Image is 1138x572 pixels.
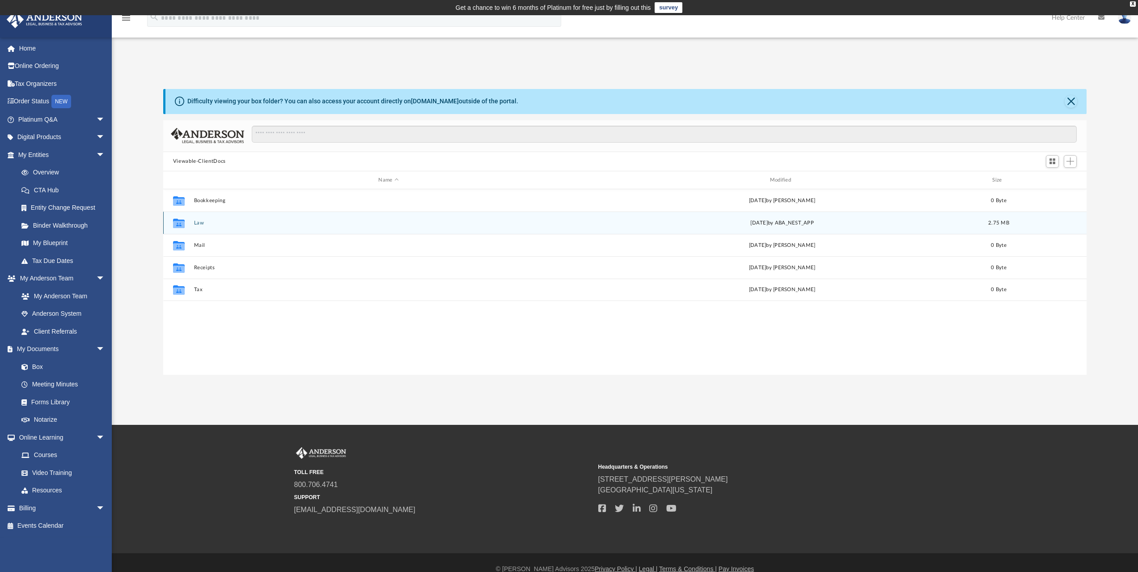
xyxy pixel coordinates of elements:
[194,265,583,271] button: Receipts
[96,110,114,129] span: arrow_drop_down
[193,176,583,184] div: Name
[13,482,114,500] a: Resources
[991,198,1007,203] span: 0 Byte
[294,481,338,488] a: 800.706.4741
[294,447,348,459] img: Anderson Advisors Platinum Portal
[13,322,114,340] a: Client Referrals
[1130,1,1136,7] div: close
[598,486,713,494] a: [GEOGRAPHIC_DATA][US_STATE]
[981,176,1016,184] div: Size
[1046,155,1059,168] button: Switch to Grid View
[13,393,110,411] a: Forms Library
[96,146,114,164] span: arrow_drop_down
[6,340,114,358] a: My Documentsarrow_drop_down
[194,220,583,226] button: Law
[6,517,118,535] a: Events Calendar
[6,110,118,128] a: Platinum Q&Aarrow_drop_down
[13,411,114,429] a: Notarize
[6,128,118,146] a: Digital Productsarrow_drop_down
[96,428,114,447] span: arrow_drop_down
[96,340,114,359] span: arrow_drop_down
[988,220,1009,225] span: 2.75 MB
[13,181,118,199] a: CTA Hub
[1064,155,1077,168] button: Add
[294,506,415,513] a: [EMAIL_ADDRESS][DOMAIN_NAME]
[6,39,118,57] a: Home
[411,97,459,105] a: [DOMAIN_NAME]
[149,12,159,22] i: search
[13,199,118,217] a: Entity Change Request
[96,270,114,288] span: arrow_drop_down
[13,164,118,182] a: Overview
[121,13,131,23] i: menu
[13,216,118,234] a: Binder Walkthrough
[6,57,118,75] a: Online Ordering
[6,146,118,164] a: My Entitiesarrow_drop_down
[294,493,592,501] small: SUPPORT
[587,219,977,227] div: [DATE] by ABA_NEST_APP
[13,252,118,270] a: Tax Due Dates
[96,128,114,147] span: arrow_drop_down
[194,242,583,248] button: Mail
[4,11,85,28] img: Anderson Advisors Platinum Portal
[587,242,977,250] div: [DATE] by [PERSON_NAME]
[1020,176,1083,184] div: id
[13,358,110,376] a: Box
[1065,95,1077,108] button: Close
[252,126,1077,143] input: Search files and folders
[587,286,977,294] div: [DATE] by [PERSON_NAME]
[187,97,518,106] div: Difficulty viewing your box folder? You can also access your account directly on outside of the p...
[13,287,110,305] a: My Anderson Team
[991,243,1007,248] span: 0 Byte
[194,287,583,293] button: Tax
[13,305,114,323] a: Anderson System
[294,468,592,476] small: TOLL FREE
[587,176,977,184] div: Modified
[6,499,118,517] a: Billingarrow_drop_down
[6,93,118,111] a: Order StatusNEW
[51,95,71,108] div: NEW
[587,197,977,205] div: [DATE] by [PERSON_NAME]
[163,189,1087,374] div: grid
[96,499,114,517] span: arrow_drop_down
[6,428,114,446] a: Online Learningarrow_drop_down
[13,464,110,482] a: Video Training
[598,475,728,483] a: [STREET_ADDRESS][PERSON_NAME]
[456,2,651,13] div: Get a chance to win 6 months of Platinum for free just by filling out this
[194,198,583,203] button: Bookkeeping
[6,270,114,288] a: My Anderson Teamarrow_drop_down
[991,265,1007,270] span: 0 Byte
[6,75,118,93] a: Tax Organizers
[173,157,226,165] button: Viewable-ClientDocs
[991,288,1007,292] span: 0 Byte
[121,17,131,23] a: menu
[1118,11,1131,24] img: User Pic
[167,176,190,184] div: id
[655,2,682,13] a: survey
[598,463,896,471] small: Headquarters & Operations
[13,234,114,252] a: My Blueprint
[13,446,114,464] a: Courses
[13,376,114,394] a: Meeting Minutes
[587,264,977,272] div: [DATE] by [PERSON_NAME]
